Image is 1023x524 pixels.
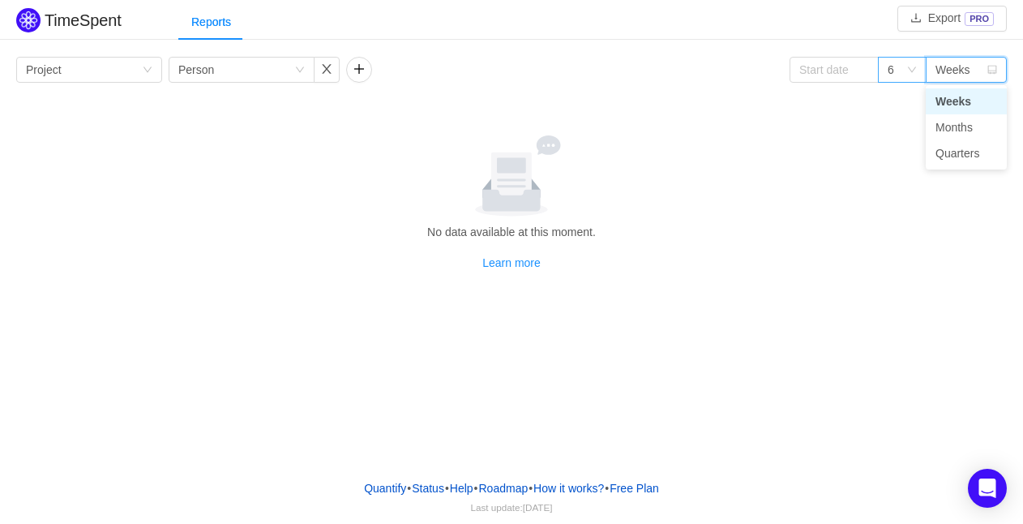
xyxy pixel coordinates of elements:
div: Weeks [935,58,970,82]
a: Help [449,476,474,500]
div: Person [178,58,214,82]
span: • [474,482,478,495]
li: Weeks [926,88,1007,114]
a: Status [411,476,445,500]
a: Quantify [363,476,407,500]
i: icon: calendar [987,65,997,76]
div: Reports [178,4,244,41]
a: Roadmap [478,476,529,500]
div: 6 [888,58,894,82]
i: icon: down [143,65,152,76]
span: [DATE] [523,502,553,513]
li: Months [926,114,1007,140]
div: Open Intercom Messenger [968,469,1007,508]
a: Learn more [482,256,541,269]
span: • [407,482,411,495]
span: • [445,482,449,495]
span: • [605,482,609,495]
li: Quarters [926,140,1007,166]
img: Quantify logo [16,8,41,32]
button: icon: plus [346,57,372,83]
div: Project [26,58,62,82]
span: Last update: [471,502,553,513]
button: icon: close [314,57,340,83]
button: icon: downloadExportPRO [897,6,1007,32]
input: Start date [790,57,879,83]
button: How it works? [533,476,605,500]
button: Free Plan [609,476,660,500]
span: No data available at this moment. [427,225,596,238]
i: icon: down [907,65,917,76]
i: icon: down [295,65,305,76]
h2: TimeSpent [45,11,122,29]
span: • [529,482,533,495]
